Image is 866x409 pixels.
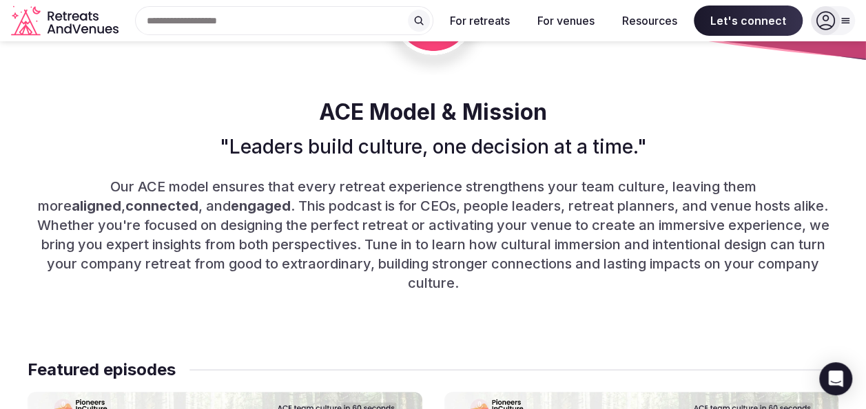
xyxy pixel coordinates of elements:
[11,6,121,36] svg: Retreats and Venues company logo
[526,6,606,36] button: For venues
[694,6,803,36] span: Let's connect
[28,359,176,381] h2: Featured episodes
[439,6,521,36] button: For retreats
[72,198,121,214] b: aligned
[819,362,852,395] div: Open Intercom Messenger
[28,134,838,160] p: "Leaders build culture, one decision at a time."
[611,6,688,36] button: Resources
[28,177,838,293] p: Our ACE model ensures that every retreat experience strengthens your team culture, leaving them m...
[125,198,198,214] b: connected
[231,198,291,214] b: engaged
[11,6,121,36] a: Visit the homepage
